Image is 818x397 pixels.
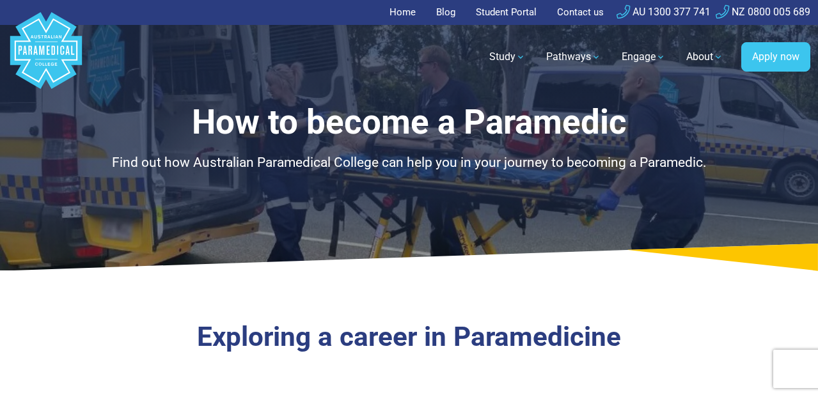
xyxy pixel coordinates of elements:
[68,153,750,173] p: Find out how Australian Paramedical College can help you in your journey to becoming a Paramedic.
[8,25,84,90] a: Australian Paramedical College
[539,39,609,75] a: Pathways
[68,102,750,143] h1: How to become a Paramedic
[614,39,673,75] a: Engage
[617,6,711,18] a: AU 1300 377 741
[482,39,533,75] a: Study
[741,42,810,72] a: Apply now
[68,321,750,354] h2: Exploring a career in Paramedicine
[679,39,731,75] a: About
[716,6,810,18] a: NZ 0800 005 689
